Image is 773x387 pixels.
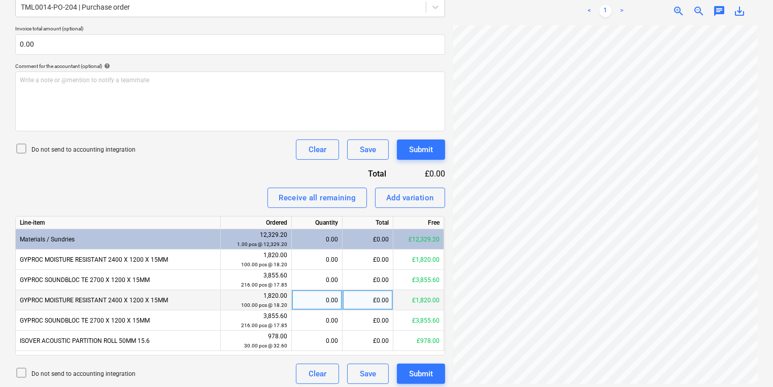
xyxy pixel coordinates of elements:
[221,217,292,229] div: Ordered
[397,364,445,384] button: Submit
[393,290,444,310] div: £1,820.00
[296,290,338,310] div: 0.00
[20,236,75,243] span: Materials / Sundries
[102,63,110,69] span: help
[244,343,287,348] small: 30.00 pcs @ 32.60
[16,290,221,310] div: GYPROC MOISTURE RESISTANT 2400 X 1200 X 15MM
[296,250,338,270] div: 0.00
[237,241,287,247] small: 1.00 pcs @ 12,329.20
[309,367,326,380] div: Clear
[225,271,287,290] div: 3,855.60
[409,367,433,380] div: Submit
[15,63,445,69] div: Comment for the accountant (optional)
[267,188,367,208] button: Receive all remaining
[296,331,338,351] div: 0.00
[225,332,287,350] div: 978.00
[375,188,445,208] button: Add variation
[225,230,287,249] div: 12,329.20
[397,139,445,160] button: Submit
[343,229,393,250] div: £0.00
[225,251,287,269] div: 1,820.00
[343,270,393,290] div: £0.00
[15,34,445,55] input: Invoice total amount (optional)
[393,270,444,290] div: £3,855.60
[393,310,444,331] div: £3,855.60
[241,282,287,288] small: 216.00 pcs @ 17.85
[309,143,326,156] div: Clear
[16,310,221,331] div: GYPROC SOUNDBLOC TE 2700 X 1200 X 15MM
[296,229,338,250] div: 0.00
[296,310,338,331] div: 0.00
[16,217,221,229] div: Line-item
[241,323,287,328] small: 216.00 pcs @ 17.85
[16,331,221,351] div: ISOVER ACOUSTIC PARTITION ROLL 50MM 15.6
[16,270,221,290] div: GYPROC SOUNDBLOC TE 2700 X 1200 X 15MM
[393,250,444,270] div: £1,820.00
[15,25,445,34] p: Invoice total amount (optional)
[313,168,402,180] div: Total
[722,338,773,387] iframe: Chat Widget
[296,364,339,384] button: Clear
[673,5,685,17] span: zoom_in
[343,310,393,331] div: £0.00
[393,217,444,229] div: Free
[599,5,612,17] a: Page 1 is your current page
[616,5,628,17] a: Next page
[713,5,725,17] span: chat
[343,331,393,351] div: £0.00
[292,217,343,229] div: Quantity
[296,270,338,290] div: 0.00
[347,139,389,160] button: Save
[225,311,287,330] div: 3,855.60
[733,5,746,17] span: save_alt
[241,302,287,308] small: 100.00 pcs @ 18.20
[347,364,389,384] button: Save
[279,191,356,204] div: Receive all remaining
[402,168,445,180] div: £0.00
[296,139,339,160] button: Clear
[343,217,393,229] div: Total
[360,143,376,156] div: Save
[386,191,434,204] div: Add variation
[393,229,444,250] div: £12,329.20
[360,367,376,380] div: Save
[241,262,287,267] small: 100.00 pcs @ 18.20
[31,370,136,378] p: Do not send to accounting integration
[693,5,705,17] span: zoom_out
[225,291,287,310] div: 1,820.00
[16,250,221,270] div: GYPROC MOISTURE RESISTANT 2400 X 1200 X 15MM
[583,5,595,17] a: Previous page
[343,290,393,310] div: £0.00
[343,250,393,270] div: £0.00
[393,331,444,351] div: £978.00
[409,143,433,156] div: Submit
[31,146,136,154] p: Do not send to accounting integration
